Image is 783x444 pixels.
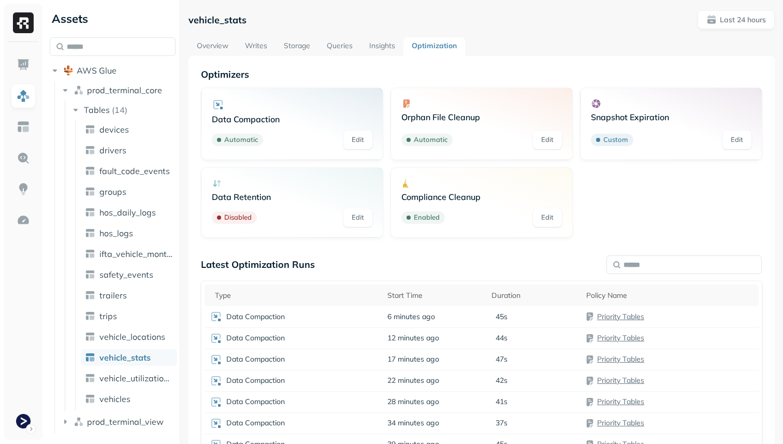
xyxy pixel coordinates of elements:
[85,249,95,259] img: table
[17,151,30,165] img: Query Explorer
[387,397,439,407] span: 28 minutes ago
[387,291,481,300] div: Start Time
[81,163,177,179] a: fault_code_events
[99,207,156,218] span: hos_daily_logs
[597,333,644,342] a: Priority Tables
[74,417,84,427] img: namespace
[81,204,177,221] a: hos_daily_logs
[226,397,285,407] p: Data Compaction
[81,121,177,138] a: devices
[60,82,176,98] button: prod_terminal_core
[212,114,372,124] p: Data Compaction
[496,376,508,385] p: 42s
[387,376,439,385] span: 22 minutes ago
[597,376,644,385] a: Priority Tables
[586,291,753,300] div: Policy Name
[81,142,177,159] a: drivers
[99,249,173,259] span: ifta_vehicle_months
[17,213,30,227] img: Optimization
[99,373,173,383] span: vehicle_utilization_day
[226,418,285,428] p: Data Compaction
[414,212,440,223] p: Enabled
[99,290,127,300] span: trailers
[17,89,30,103] img: Assets
[215,291,377,300] div: Type
[226,333,285,343] p: Data Compaction
[77,65,117,76] span: AWS Glue
[226,354,285,364] p: Data Compaction
[533,131,562,149] a: Edit
[226,312,285,322] p: Data Compaction
[99,124,129,135] span: devices
[81,183,177,200] a: groups
[99,394,130,404] span: vehicles
[201,259,315,270] p: Latest Optimization Runs
[60,413,176,430] button: prod_terminal_view
[85,352,95,363] img: table
[63,65,74,76] img: root
[698,10,775,29] button: Last 24 hours
[496,397,508,407] p: 41s
[226,376,285,385] p: Data Compaction
[189,37,237,56] a: Overview
[275,37,318,56] a: Storage
[318,37,361,56] a: Queries
[387,333,439,343] span: 12 minutes ago
[85,228,95,238] img: table
[85,145,95,155] img: table
[201,68,762,80] p: Optimizers
[112,105,127,115] p: ( 14 )
[99,145,126,155] span: drivers
[17,182,30,196] img: Insights
[491,291,576,300] div: Duration
[81,308,177,324] a: trips
[17,58,30,71] img: Dashboard
[591,112,751,122] p: Snapshot Expiration
[50,62,176,79] button: AWS Glue
[85,332,95,342] img: table
[50,10,176,27] div: Assets
[16,414,31,428] img: Terminal
[401,192,562,202] p: Compliance Cleanup
[70,102,177,118] button: Tables(14)
[720,15,766,25] p: Last 24 hours
[597,418,644,427] a: Priority Tables
[85,290,95,300] img: table
[189,14,247,26] p: vehicle_stats
[343,131,372,149] a: Edit
[85,394,95,404] img: table
[85,187,95,197] img: table
[87,85,162,95] span: prod_terminal_core
[81,349,177,366] a: vehicle_stats
[603,135,628,145] p: Custom
[81,225,177,241] a: hos_logs
[85,166,95,176] img: table
[81,370,177,386] a: vehicle_utilization_day
[343,208,372,227] a: Edit
[81,287,177,304] a: trailers
[387,312,435,322] span: 6 minutes ago
[85,207,95,218] img: table
[99,311,117,321] span: trips
[597,397,644,406] a: Priority Tables
[99,187,126,197] span: groups
[237,37,275,56] a: Writes
[387,418,439,428] span: 34 minutes ago
[85,124,95,135] img: table
[17,120,30,134] img: Asset Explorer
[361,37,403,56] a: Insights
[99,352,151,363] span: vehicle_stats
[99,166,170,176] span: fault_code_events
[81,328,177,345] a: vehicle_locations
[81,266,177,283] a: safety_events
[722,131,751,149] a: Edit
[85,373,95,383] img: table
[87,417,164,427] span: prod_terminal_view
[85,311,95,321] img: table
[496,333,508,343] p: 44s
[496,418,508,428] p: 37s
[99,269,153,280] span: safety_events
[74,85,84,95] img: namespace
[99,228,133,238] span: hos_logs
[403,37,465,56] a: Optimization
